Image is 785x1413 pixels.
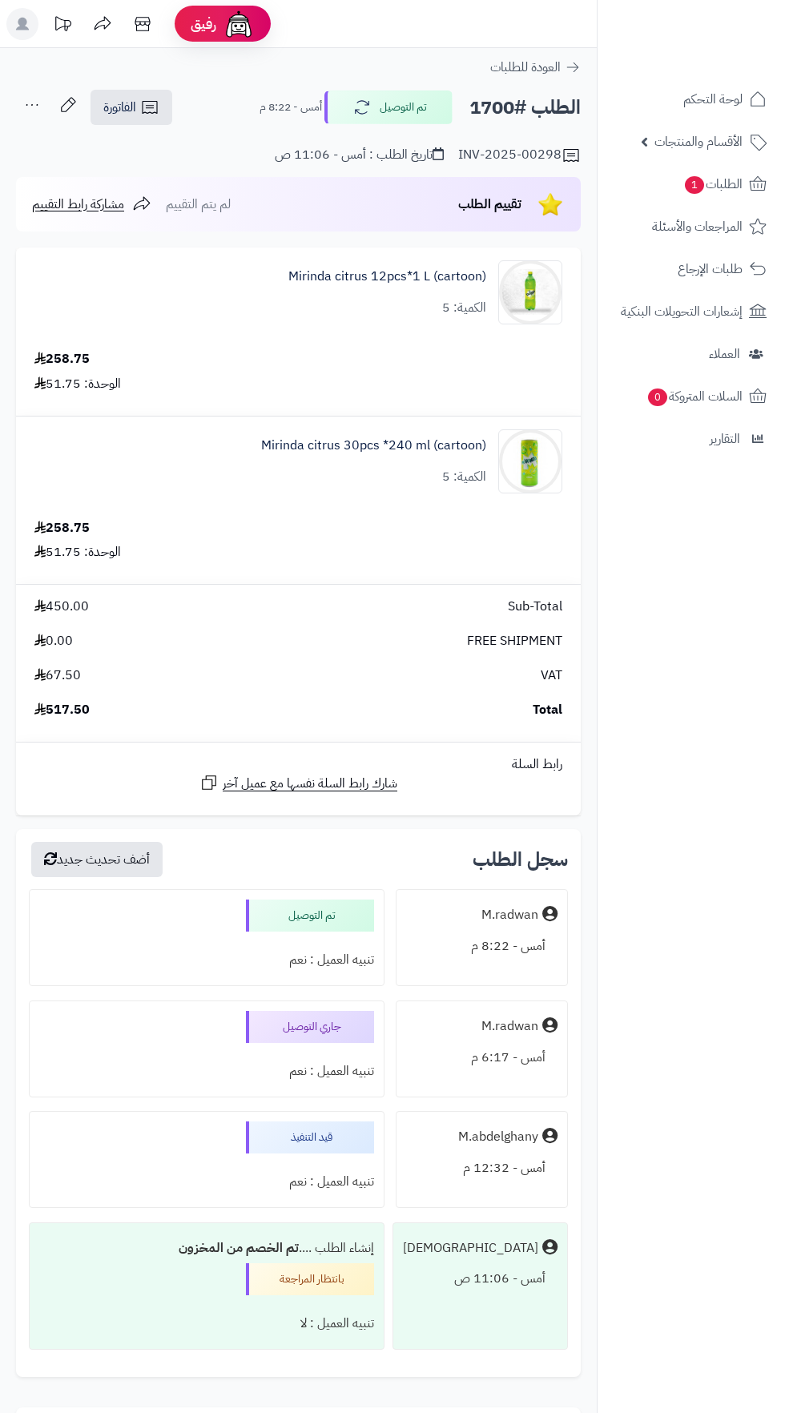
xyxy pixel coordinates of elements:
h2: الطلب #1700 [469,91,581,124]
div: أمس - 11:06 ص [403,1263,558,1294]
a: المراجعات والأسئلة [607,207,775,246]
span: المراجعات والأسئلة [652,215,743,238]
a: الطلبات1 [607,165,775,203]
div: [DEMOGRAPHIC_DATA] [403,1239,538,1258]
button: أضف تحديث جديد [31,842,163,877]
h3: سجل الطلب [473,850,568,869]
div: أمس - 6:17 م [406,1042,558,1073]
div: بانتظار المراجعة [246,1263,374,1295]
span: تقييم الطلب [458,195,521,214]
a: السلات المتروكة0 [607,377,775,416]
span: 450.00 [34,598,89,616]
img: 1747566256-XP8G23evkchGmxKUr8YaGb2gsq2hZno4-90x90.jpg [499,260,562,324]
div: M.radwan [481,1017,538,1036]
div: تم التوصيل [246,900,374,932]
div: تنبيه العميل : نعم [39,1056,374,1087]
span: العملاء [709,343,740,365]
span: Total [533,701,562,719]
span: رفيق [191,14,216,34]
a: Mirinda citrus 30pcs *240 ml (cartoon) [261,437,486,455]
div: رابط السلة [22,755,574,774]
span: الأقسام والمنتجات [654,131,743,153]
div: 258.75 [34,350,90,368]
div: تنبيه العميل : نعم [39,1166,374,1198]
img: 1747566616-1481083d-48b6-4b0f-b89f-c8f09a39-90x90.jpg [499,429,562,493]
b: تم الخصم من المخزون [179,1238,299,1258]
span: 0.00 [34,632,73,650]
span: VAT [541,666,562,685]
div: أمس - 12:32 م [406,1153,558,1184]
span: الفاتورة [103,98,136,117]
a: الفاتورة [91,90,172,125]
span: لوحة التحكم [683,88,743,111]
span: شارك رابط السلة نفسها مع عميل آخر [223,775,397,793]
span: السلات المتروكة [646,385,743,408]
div: إنشاء الطلب .... [39,1233,374,1264]
span: إشعارات التحويلات البنكية [621,300,743,323]
div: M.abdelghany [458,1128,538,1146]
div: تنبيه العميل : لا [39,1308,374,1339]
img: logo-2.png [676,43,770,77]
span: 67.50 [34,666,81,685]
span: 0 [648,388,667,406]
span: لم يتم التقييم [166,195,231,214]
span: العودة للطلبات [490,58,561,77]
div: الكمية: 5 [442,299,486,317]
span: الطلبات [683,173,743,195]
div: INV-2025-00298 [458,146,581,165]
a: العملاء [607,335,775,373]
a: طلبات الإرجاع [607,250,775,288]
span: Sub-Total [508,598,562,616]
a: إشعارات التحويلات البنكية [607,292,775,331]
div: جاري التوصيل [246,1011,374,1043]
span: مشاركة رابط التقييم [32,195,124,214]
span: FREE SHIPMENT [467,632,562,650]
span: التقارير [710,428,740,450]
div: تنبيه العميل : نعم [39,944,374,976]
span: 517.50 [34,701,90,719]
div: أمس - 8:22 م [406,931,558,962]
img: ai-face.png [223,8,255,40]
div: M.radwan [481,906,538,924]
div: الوحدة: 51.75 [34,375,121,393]
a: Mirinda citrus 12pcs*1 L (cartoon) [288,268,486,286]
span: طلبات الإرجاع [678,258,743,280]
div: 258.75 [34,519,90,537]
div: تاريخ الطلب : أمس - 11:06 ص [275,146,444,164]
small: أمس - 8:22 م [260,99,322,115]
div: قيد التنفيذ [246,1121,374,1153]
a: تحديثات المنصة [42,8,83,44]
a: التقارير [607,420,775,458]
div: الوحدة: 51.75 [34,543,121,562]
a: العودة للطلبات [490,58,581,77]
a: لوحة التحكم [607,80,775,119]
span: 1 [685,176,704,194]
button: تم التوصيل [324,91,453,124]
a: شارك رابط السلة نفسها مع عميل آخر [199,773,397,793]
div: الكمية: 5 [442,468,486,486]
a: مشاركة رابط التقييم [32,195,151,214]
